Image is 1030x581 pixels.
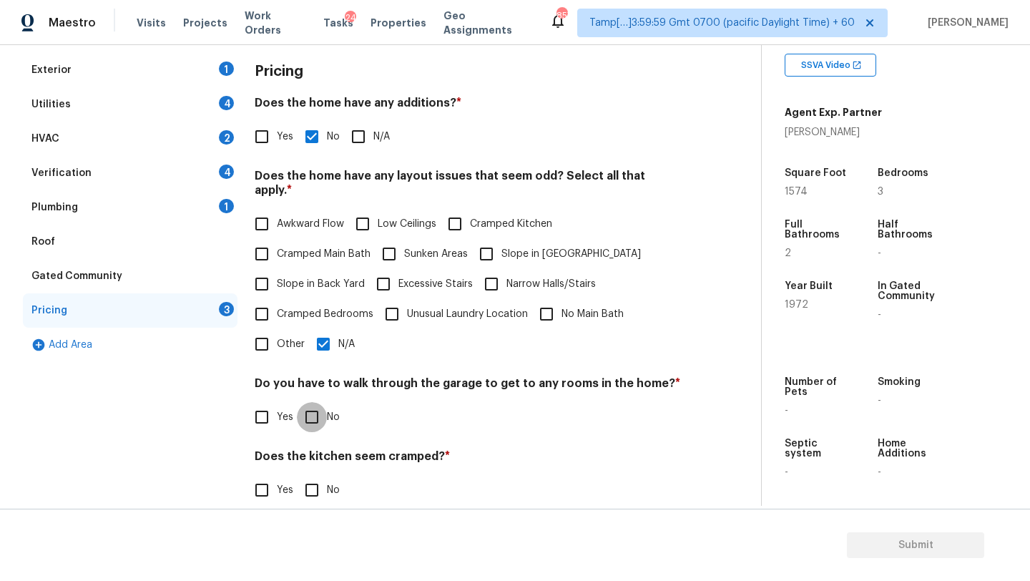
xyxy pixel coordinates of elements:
span: Maestro [49,16,96,30]
div: Exterior [31,63,72,77]
span: Excessive Stairs [398,277,473,292]
span: 1972 [785,300,808,310]
div: 857 [556,9,566,23]
h4: Do you have to walk through the garage to get to any rooms in the home? [255,376,681,396]
div: 2 [219,130,234,145]
h3: Pricing [255,64,303,79]
span: Tamp[…]3:59:59 Gmt 0700 (pacific Daylight Time) + 60 [589,16,855,30]
h5: In Gated Community [878,281,943,301]
div: Utilities [31,97,71,112]
span: - [785,406,788,416]
span: Unusual Laundry Location [407,307,528,322]
span: No [327,483,340,498]
span: Projects [183,16,227,30]
span: - [878,396,881,406]
div: 4 [219,96,234,110]
span: - [878,248,881,258]
div: Gated Community [31,269,122,283]
h5: Septic system [785,439,850,459]
span: - [878,310,881,320]
h5: Half Bathrooms [878,220,943,240]
h4: Does the home have any layout issues that seem odd? Select all that apply. [255,169,681,203]
h4: Does the kitchen seem cramped? [255,449,681,469]
span: Other [277,337,305,352]
div: 4 [219,165,234,179]
span: Slope in [GEOGRAPHIC_DATA] [501,247,641,262]
span: Low Ceilings [378,217,436,232]
span: Slope in Back Yard [277,277,365,292]
span: No Main Bath [561,307,624,322]
span: N/A [338,337,355,352]
div: 24 [345,11,356,25]
span: No [327,410,340,425]
span: Tasks [323,18,353,28]
span: Narrow Halls/Stairs [506,277,596,292]
div: Verification [31,166,92,180]
span: Yes [277,130,293,145]
span: SSVA Video [801,58,856,72]
span: - [785,467,788,477]
span: Geo Assignments [443,9,532,37]
span: Work Orders [245,9,306,37]
span: Awkward Flow [277,217,344,232]
span: Cramped Kitchen [470,217,552,232]
h5: Number of Pets [785,377,850,397]
div: 1 [219,199,234,213]
div: Pricing [31,303,67,318]
span: Cramped Bedrooms [277,307,373,322]
span: Yes [277,483,293,498]
div: 1 [219,62,234,76]
div: 3 [219,302,234,316]
span: Cramped Main Bath [277,247,371,262]
h5: Year Built [785,281,833,291]
h5: Full Bathrooms [785,220,850,240]
div: Roof [31,235,55,249]
span: 1574 [785,187,808,197]
h5: Bedrooms [878,168,928,178]
span: No [327,130,340,145]
div: Add Area [23,328,237,362]
span: Properties [371,16,426,30]
div: SSVA Video [785,54,876,77]
span: 3 [878,187,883,197]
h5: Smoking [878,377,921,387]
span: Sunken Areas [404,247,468,262]
div: Plumbing [31,200,78,215]
img: Open In New Icon [852,60,862,70]
h5: Home Additions [878,439,943,459]
div: [PERSON_NAME] [785,125,882,140]
span: N/A [373,130,390,145]
h4: Does the home have any additions? [255,96,681,116]
span: Yes [277,410,293,425]
span: Visits [137,16,166,30]
div: HVAC [31,132,59,146]
h5: Agent Exp. Partner [785,105,882,119]
span: [PERSON_NAME] [922,16,1009,30]
span: - [878,467,881,477]
h5: Square Foot [785,168,846,178]
span: 2 [785,248,791,258]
